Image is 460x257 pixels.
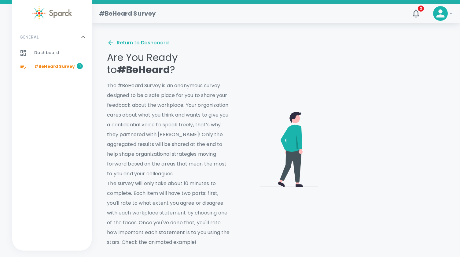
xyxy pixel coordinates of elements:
[34,64,75,70] span: #BeHeard Survey
[107,51,230,76] p: Are You Ready to ?
[12,28,92,46] div: GENERAL
[12,46,92,60] a: Dashboard
[117,63,170,76] span: #BeHeard
[32,6,72,20] img: Sparck logo
[20,34,39,40] p: GENERAL
[418,6,424,12] span: 3
[107,81,230,247] p: The #BeHeard Survey is an anonymous survey designed to be a safe place for you to share your feed...
[409,6,423,21] button: 3
[12,46,92,76] div: GENERAL
[107,39,169,47] button: Return to Dashboard
[77,63,83,69] span: 1
[34,50,59,56] span: Dashboard
[12,60,92,73] a: #BeHeard Survey1
[12,6,92,20] a: Sparck logo
[99,9,156,18] h1: #BeHeard Survey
